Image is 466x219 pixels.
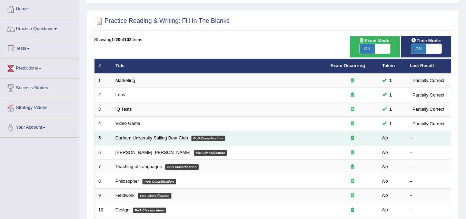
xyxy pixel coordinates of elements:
[95,102,112,117] td: 3
[410,192,447,199] div: –
[330,207,375,213] div: Exam occurring question
[330,192,375,199] div: Exam occurring question
[410,149,447,156] div: –
[95,203,112,217] td: 10
[116,92,125,97] a: Lens
[330,178,375,185] div: Exam occurring question
[116,164,162,169] a: Teaching of Languages
[0,98,79,116] a: Strategy Videos
[410,207,447,213] div: –
[410,135,447,142] div: –
[116,78,135,83] a: Marketing
[0,118,79,135] a: Your Account
[95,59,112,73] th: #
[116,193,135,198] a: Fieldwork
[382,179,388,184] em: No
[330,77,375,84] div: Exam occurring question
[116,207,129,212] a: Design
[95,189,112,203] td: 9
[95,117,112,131] td: 4
[382,164,388,169] em: No
[356,37,393,44] span: Exam Mode:
[94,36,451,43] div: Showing of items.
[387,106,395,113] span: You cannot take this question anymore
[0,39,79,56] a: Tests
[330,106,375,113] div: Exam occurring question
[95,174,112,189] td: 8
[330,149,375,156] div: Exam occurring question
[0,19,79,37] a: Practice Questions
[111,37,120,42] b: 1-20
[112,59,327,73] th: Title
[116,121,140,126] a: Video Game
[330,63,365,68] a: Exam Occurring
[410,120,447,127] div: Partially Correct
[191,136,225,141] em: PoS Classification
[116,179,139,184] a: Philosopher
[95,88,112,102] td: 2
[95,145,112,160] td: 6
[387,91,395,99] span: You cannot take this question anymore
[360,44,375,54] span: ON
[410,77,447,84] div: Partially Correct
[165,164,199,170] em: PoS Classification
[387,77,395,84] span: You cannot take this question anymore
[378,59,406,73] th: Taken
[387,120,395,127] span: You cannot take this question anymore
[330,120,375,127] div: Exam occurring question
[410,106,447,113] div: Partially Correct
[410,164,447,170] div: –
[94,16,230,26] h2: Practice Reading & Writing: Fill In The Blanks
[116,107,132,112] a: IQ Tests
[382,150,388,155] em: No
[406,59,451,73] th: Last Result
[138,193,171,199] em: PoS Classification
[350,36,400,57] div: Show exams occurring in exams
[116,135,188,140] a: Durham University Sailing Boat Club
[330,164,375,170] div: Exam occurring question
[410,178,447,185] div: –
[411,44,426,54] span: ON
[95,131,112,146] td: 5
[0,79,79,96] a: Success Stories
[116,150,190,155] a: [PERSON_NAME] [PERSON_NAME]
[382,135,388,140] em: No
[142,179,176,184] em: PoS Classification
[133,208,166,213] em: PoS Classification
[0,59,79,76] a: Predictions
[330,92,375,98] div: Exam occurring question
[95,73,112,88] td: 1
[410,91,447,99] div: Partially Correct
[330,135,375,142] div: Exam occurring question
[382,207,388,212] em: No
[382,193,388,198] em: No
[408,37,444,44] span: Time Mode:
[95,160,112,174] td: 7
[194,150,227,156] em: PoS Classification
[124,37,132,42] b: 102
